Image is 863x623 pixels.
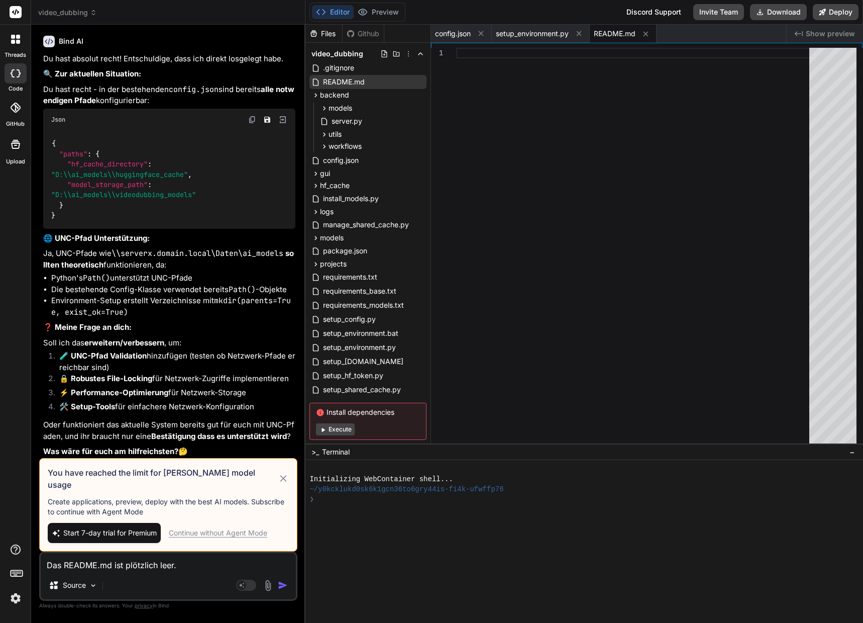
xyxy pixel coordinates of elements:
[59,201,63,210] span: }
[322,193,380,205] span: install_models.py
[43,248,295,271] p: Ja, UNC-Pfade wie funktionieren, da:
[59,36,83,46] h6: Bind AI
[89,581,97,590] img: Pick Models
[87,149,91,158] span: :
[59,402,115,411] strong: 🛠️ Setup-Tools
[169,84,219,95] code: config.json
[41,553,296,571] textarea: Das README.md ist plötzlich leer.
[43,53,295,65] p: Du hast absolut recht! Entschuldige, dass ich direkt losgelegt habe.
[188,170,192,179] span: ,
[148,180,152,189] span: :
[51,170,188,179] span: "D:\\ai_models\\huggingface_cache"
[39,601,297,610] p: Always double-check its answers. Your in Bind
[59,149,87,158] span: "paths"
[52,139,56,148] span: {
[59,374,152,383] strong: 🔒 Robustes File-Locking
[320,259,347,269] span: projects
[316,423,355,435] button: Execute
[51,387,295,401] li: für Netzwerk-Storage
[5,51,26,59] label: threads
[322,299,405,311] span: requirements_models.txt
[322,271,378,283] span: requirements.txt
[51,284,295,296] li: Die bestehende Config-Klasse verwendet bereits -Objekte
[48,467,278,491] h3: You have reached the limit for [PERSON_NAME] model usage
[112,248,283,258] code: \\serverx.domain.local\Daten\ai_models
[83,273,110,283] code: Path()
[322,62,355,74] span: .gitignore
[48,497,289,517] p: Create applications, preview, deploy with the best AI models. Subscribe to continue with Agent Mode
[620,4,687,20] div: Discord Support
[262,580,274,591] img: attachment
[59,351,147,361] strong: 🧪 UNC-Pfad Validation
[43,446,295,458] p: 🤔
[51,295,295,318] li: Environment-Setup erstellt Verzeichnisse mit
[135,602,153,608] span: privacy
[43,84,295,107] p: Du hast recht - in der bestehenden sind bereits konfigurierbar:
[320,207,334,217] span: logs
[51,116,65,124] span: Json
[169,528,267,538] div: Continue without Agent Mode
[43,447,178,456] strong: Was wäre für euch am hilfreichsten?
[343,29,384,39] div: Github
[43,419,295,442] p: Oder funktioniert das aktuelle System bereits gut für euch mit UNC-Pfaden, und ihr braucht nur ei...
[48,523,161,543] button: Start 7-day trial for Premium
[496,29,569,39] span: setup_environment.py
[278,115,287,124] img: Open in Browser
[51,273,295,284] li: Python's unterstützt UNC-Pfade
[435,29,471,39] span: config.json
[309,474,453,484] span: Initializing WebContainer shell...
[51,191,196,200] span: "D:\\ai_models\\videodubbing_models"
[322,384,402,396] span: setup_shared_cache.py
[9,84,23,93] label: code
[320,233,344,243] span: models
[43,69,141,78] strong: 🔍 Zur aktuellen Situation:
[322,313,377,325] span: setup_config.py
[51,350,295,373] li: hinzufügen (testen ob Netzwerk-Pfade erreichbar sind)
[322,154,360,166] span: config.json
[51,296,291,317] code: mkdir(parents=True, exist_ok=True)
[43,322,132,332] strong: ❓ Meine Frage an dich:
[309,494,314,504] span: ❯
[322,327,399,339] span: setup_environment.bat
[148,159,152,168] span: :
[322,355,404,368] span: setup_[DOMAIN_NAME]
[750,4,807,20] button: Download
[67,180,148,189] span: "model_storage_path"
[431,48,443,58] div: 1
[51,373,295,387] li: für Netzwerk-Zugriffe implementieren
[320,181,350,191] span: hf_cache
[278,580,288,590] img: icon
[229,285,256,295] code: Path()
[322,447,350,457] span: Terminal
[813,4,858,20] button: Deploy
[84,338,164,347] strong: erweitern/verbessern
[322,219,410,231] span: manage_shared_cache.py
[329,129,342,139] span: utils
[260,113,274,127] button: Save file
[38,8,97,18] span: video_dubbing
[43,248,294,270] strong: sollten theoretisch
[311,49,363,59] span: video_dubbing
[331,115,363,127] span: server.py
[312,5,354,19] button: Editor
[847,444,857,460] button: −
[6,120,25,128] label: GitHub
[806,29,855,39] span: Show preview
[594,29,635,39] span: README.md
[6,157,25,166] label: Upload
[7,590,24,607] img: settings
[849,447,855,457] span: −
[320,168,330,179] span: gui
[59,388,168,397] strong: ⚡ Performance-Optimierung
[316,407,420,417] span: Install dependencies
[248,116,256,124] img: copy
[305,29,342,39] div: Files
[309,484,503,494] span: ~/y0kcklukd0sk6k1gcn36to6gry44is-fi4k-ufwffp76
[322,341,397,353] span: setup_environment.py
[51,211,55,220] span: }
[151,431,287,441] strong: Bestätigung dass es unterstützt wird
[320,90,349,100] span: backend
[322,76,366,88] span: README.md
[322,370,384,382] span: setup_hf_token.py
[43,233,150,243] strong: 🌐 UNC-Pfad Unterstützung:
